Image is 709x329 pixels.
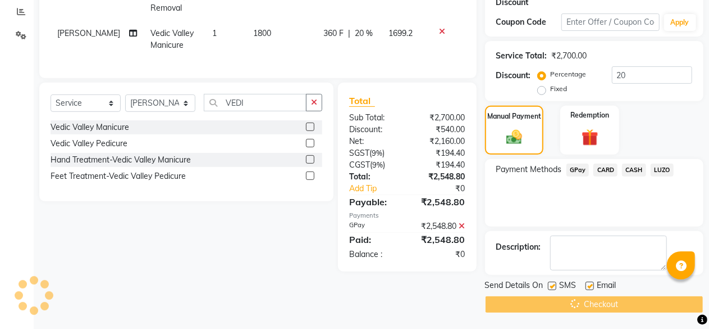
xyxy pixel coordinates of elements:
span: 20 % [355,28,373,39]
div: Description: [496,241,541,253]
span: 1 [212,28,217,38]
div: ₹2,700.00 [552,50,587,62]
div: ₹2,548.80 [407,233,473,246]
div: Total: [341,171,407,183]
span: 1699.2 [388,28,413,38]
div: ₹194.40 [407,147,473,159]
div: ₹0 [418,183,474,195]
div: ( ) [341,159,407,171]
img: _gift.svg [577,127,604,148]
span: CARD [593,164,617,177]
span: Email [597,280,616,294]
span: CASH [622,164,646,177]
span: Send Details On [485,280,543,294]
div: Sub Total: [341,112,407,124]
img: _cash.svg [501,128,527,146]
span: CGST [349,160,370,170]
span: 9% [372,148,382,157]
div: ₹2,548.80 [407,171,473,183]
span: SMS [560,280,577,294]
span: Vedic Valley Manicure [151,28,194,50]
div: Vedic Valley Pedicure [51,138,127,150]
span: SGST [349,148,369,158]
span: 360 F [323,28,344,39]
div: Paid: [341,233,407,246]
div: ₹194.40 [407,159,473,171]
label: Fixed [551,84,568,94]
span: [PERSON_NAME] [57,28,120,38]
div: ₹2,160.00 [407,136,473,147]
div: ₹0 [407,249,473,260]
span: 1800 [253,28,271,38]
div: ₹2,700.00 [407,112,473,124]
div: Service Total: [496,50,547,62]
span: Payment Methods [496,164,562,175]
span: 9% [372,160,383,169]
div: Vedic Valley Manicure [51,121,129,133]
button: Apply [664,14,696,31]
div: GPay [341,220,407,232]
div: Payments [349,211,465,220]
label: Percentage [551,69,587,79]
div: Balance : [341,249,407,260]
div: ₹2,548.80 [407,220,473,232]
input: Search or Scan [204,94,307,111]
div: ₹540.00 [407,124,473,136]
div: ( ) [341,147,407,159]
span: | [348,28,350,39]
div: Feet Treatment-Vedic Valley Pedicure [51,170,186,182]
span: GPay [566,164,589,177]
input: Enter Offer / Coupon Code [561,13,660,31]
div: ₹2,548.80 [407,195,473,209]
div: Net: [341,136,407,147]
a: Add Tip [341,183,418,195]
div: Coupon Code [496,16,561,28]
span: LUZO [651,164,674,177]
div: Discount: [496,70,531,82]
div: Discount: [341,124,407,136]
span: Total [349,95,375,107]
div: Hand Treatment-Vedic Valley Manicure [51,154,191,166]
div: Payable: [341,195,407,209]
label: Manual Payment [487,111,541,121]
label: Redemption [570,110,609,120]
